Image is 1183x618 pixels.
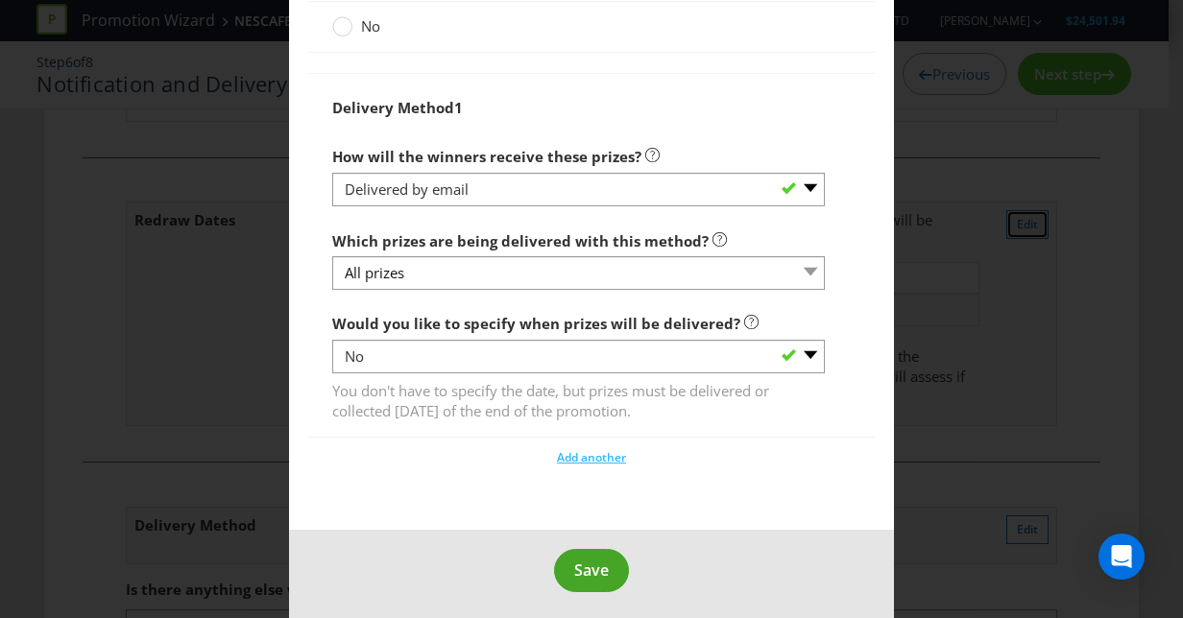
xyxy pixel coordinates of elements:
span: 1 [454,98,463,117]
button: Add another [556,448,627,467]
span: Add another [557,449,626,465]
span: No [361,16,380,36]
span: How will the winners receive these prizes? [332,147,641,166]
span: Would you like to specify when prizes will be delivered? [332,314,740,333]
span: Delivery Method [332,98,454,117]
div: Open Intercom Messenger [1098,534,1145,580]
button: Save [554,549,629,592]
span: You don't have to specify the date, but prizes must be delivered or collected [DATE] of the end o... [332,374,825,422]
span: Which prizes are being delivered with this method? [332,231,709,250]
span: Save [574,559,609,581]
